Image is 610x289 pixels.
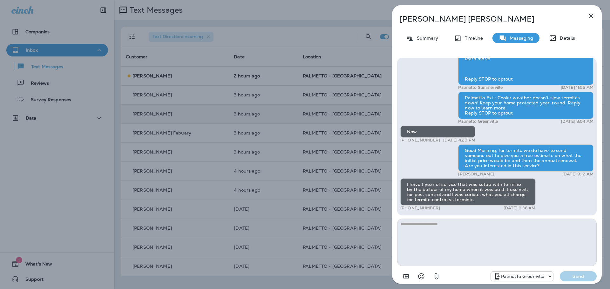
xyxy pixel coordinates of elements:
[506,36,533,41] p: Messaging
[443,138,475,143] p: [DATE] 4:20 PM
[458,43,593,85] div: Palmetto Ext.: Termites don't take a fall break! Keep your home safe with 24/7 termite protection...
[400,138,440,143] p: [PHONE_NUMBER]
[562,172,593,177] p: [DATE] 9:12 AM
[561,85,593,90] p: [DATE] 11:55 AM
[400,270,412,283] button: Add in a premade template
[557,36,575,41] p: Details
[458,85,503,90] p: Palmetto Summerville
[400,126,475,138] div: Now
[458,92,593,119] div: Palmetto Ext.: Cooler weather doesn't slow termites down! Keep your home protected year-round. Re...
[561,119,593,124] p: [DATE] 8:04 AM
[414,36,438,41] p: Summary
[458,144,593,172] div: Good Morning, for termite we do have to send someone out to give you a free estimate on what the ...
[491,273,553,280] div: +1 (864) 385-1074
[415,270,428,283] button: Select an emoji
[504,206,536,211] p: [DATE] 9:36 AM
[458,119,498,124] p: Palmetto Greenville
[400,178,536,206] div: I have 1 year of service that was setup with terminix by the builder of my home when it was built...
[462,36,483,41] p: Timeline
[458,172,494,177] p: [PERSON_NAME]
[400,15,573,23] p: [PERSON_NAME] [PERSON_NAME]
[501,274,545,279] p: Palmetto Greenville
[400,206,440,211] p: [PHONE_NUMBER]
